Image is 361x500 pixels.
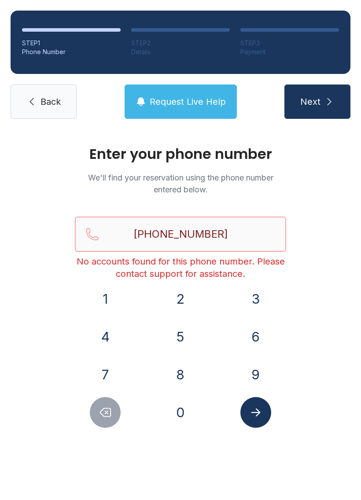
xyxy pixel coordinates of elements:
button: 4 [90,321,121,352]
div: No accounts found for this phone number. Please contact support for assistance. [75,255,286,280]
div: Payment [240,48,339,56]
button: 0 [165,397,196,428]
span: Back [41,96,61,108]
div: STEP 1 [22,39,121,48]
button: 3 [240,283,271,314]
div: STEP 3 [240,39,339,48]
button: 5 [165,321,196,352]
button: 1 [90,283,121,314]
div: Details [131,48,230,56]
input: Reservation phone number [75,217,286,252]
button: 9 [240,359,271,390]
button: 6 [240,321,271,352]
h1: Enter your phone number [75,147,286,161]
button: Delete number [90,397,121,428]
div: Phone Number [22,48,121,56]
button: 8 [165,359,196,390]
span: Next [300,96,320,108]
p: We'll find your reservation using the phone number entered below. [75,172,286,195]
div: STEP 2 [131,39,230,48]
button: 7 [90,359,121,390]
button: Submit lookup form [240,397,271,428]
button: 2 [165,283,196,314]
span: Request Live Help [150,96,226,108]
